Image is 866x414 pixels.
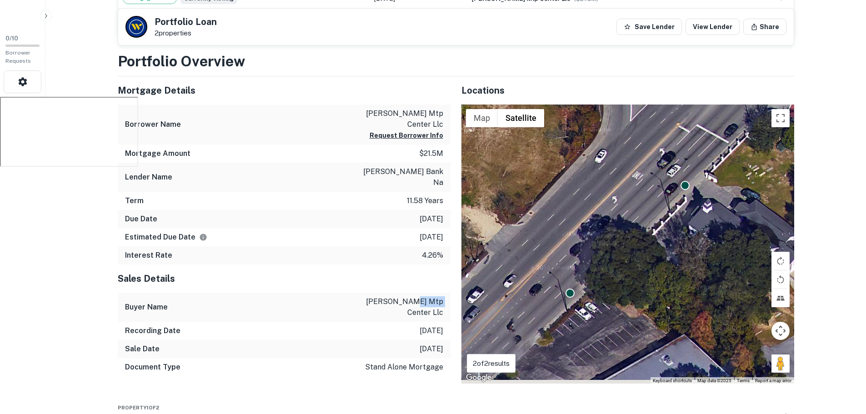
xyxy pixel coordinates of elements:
h6: Lender Name [125,172,172,183]
button: Share [743,19,786,35]
h6: Recording Date [125,325,180,336]
p: 11.58 years [407,195,443,206]
p: [PERSON_NAME] mtp center llc [361,296,443,318]
button: Tilt map [771,289,790,307]
h6: Term [125,195,144,206]
h6: Sale Date [125,344,160,354]
h6: Buyer Name [125,302,168,313]
h5: Sales Details [118,272,451,285]
h6: Interest Rate [125,250,172,261]
p: [DATE] [420,232,443,243]
button: Keyboard shortcuts [653,378,692,384]
p: [PERSON_NAME] mtp center llc [361,108,443,130]
img: Google [464,372,494,384]
span: Property 1 of 2 [118,405,159,410]
h6: Due Date [125,214,157,224]
button: Toggle fullscreen view [771,109,790,127]
button: Show street map [466,109,498,127]
p: 2 properties [155,29,217,37]
p: [DATE] [420,344,443,354]
h5: Mortgage Details [118,84,451,97]
span: Borrower Requests [5,50,31,64]
p: [DATE] [420,214,443,224]
h5: Portfolio Loan [155,17,217,26]
span: 0 / 10 [5,35,18,42]
p: $21.5m [419,148,443,159]
p: stand alone mortgage [365,362,443,373]
button: Rotate map counterclockwise [771,270,790,289]
a: Terms (opens in new tab) [737,378,750,383]
h6: Estimated Due Date [125,232,207,243]
p: 4.26% [422,250,443,261]
span: Map data ©2025 [697,378,731,383]
a: View Lender [686,19,740,35]
h6: Document Type [125,362,180,373]
p: [PERSON_NAME] bank na [361,166,443,188]
button: Rotate map clockwise [771,252,790,270]
p: 2 of 2 results [473,358,510,369]
iframe: Chat Widget [821,341,866,385]
a: Open this area in Google Maps (opens a new window) [464,372,494,384]
a: Report a map error [755,378,791,383]
button: Save Lender [616,19,682,35]
button: Map camera controls [771,322,790,340]
h6: Borrower Name [125,119,181,130]
button: Show satellite imagery [498,109,544,127]
p: [DATE] [420,325,443,336]
h3: Portfolio Overview [118,50,794,72]
button: Request Borrower Info [370,130,443,141]
h5: Locations [461,84,794,97]
svg: Estimate is based on a standard schedule for this type of loan. [199,233,207,241]
h6: Mortgage Amount [125,148,190,159]
button: Drag Pegman onto the map to open Street View [771,354,790,373]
